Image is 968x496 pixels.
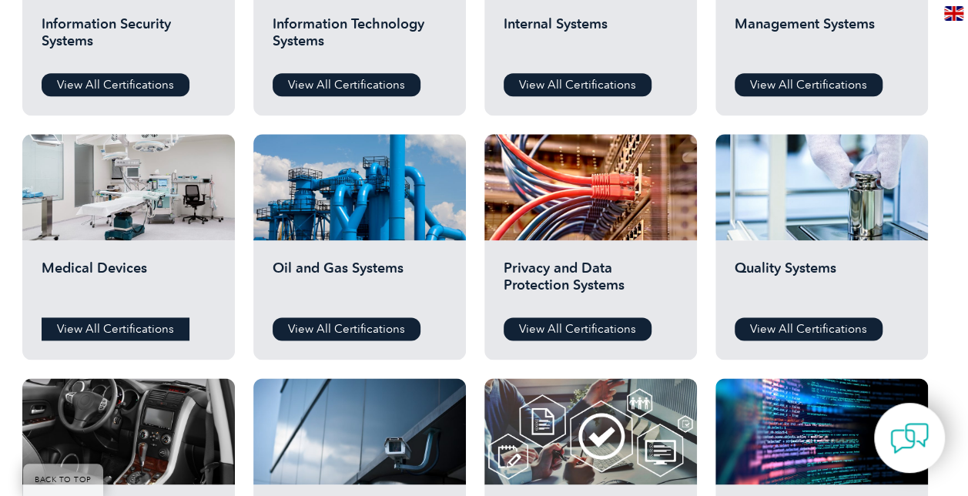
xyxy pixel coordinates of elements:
[273,73,420,96] a: View All Certifications
[273,260,447,306] h2: Oil and Gas Systems
[944,6,963,21] img: en
[42,317,189,340] a: View All Certifications
[273,15,447,62] h2: Information Technology Systems
[735,73,883,96] a: View All Certifications
[504,260,678,306] h2: Privacy and Data Protection Systems
[890,419,929,457] img: contact-chat.png
[504,73,651,96] a: View All Certifications
[504,317,651,340] a: View All Certifications
[42,15,216,62] h2: Information Security Systems
[735,15,909,62] h2: Management Systems
[42,73,189,96] a: View All Certifications
[735,317,883,340] a: View All Certifications
[504,15,678,62] h2: Internal Systems
[23,464,103,496] a: BACK TO TOP
[42,260,216,306] h2: Medical Devices
[735,260,909,306] h2: Quality Systems
[273,317,420,340] a: View All Certifications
